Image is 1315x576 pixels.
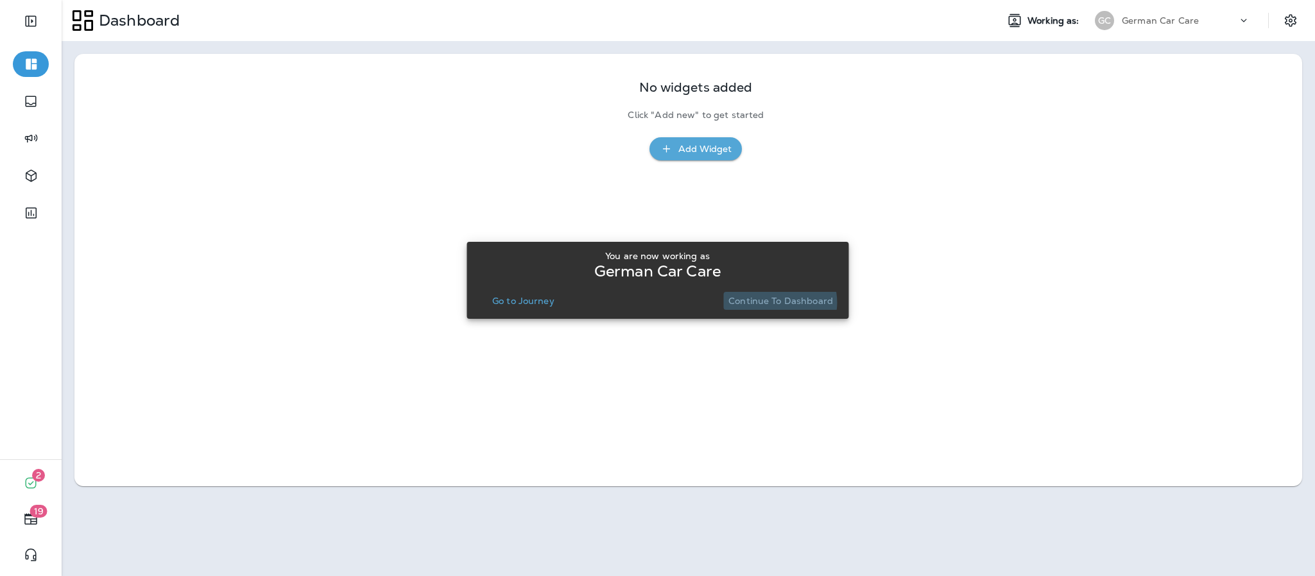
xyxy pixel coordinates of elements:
[1122,15,1199,26] p: German Car Care
[605,251,710,261] p: You are now working as
[492,296,554,306] p: Go to Journey
[32,469,45,482] span: 2
[487,292,560,310] button: Go to Journey
[1095,11,1114,30] div: GC
[1279,9,1302,32] button: Settings
[1027,15,1082,26] span: Working as:
[723,292,838,310] button: Continue to Dashboard
[30,505,47,518] span: 19
[594,266,721,276] p: German Car Care
[13,8,49,34] button: Expand Sidebar
[728,296,833,306] p: Continue to Dashboard
[13,470,49,496] button: 2
[13,506,49,532] button: 19
[94,11,180,30] p: Dashboard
